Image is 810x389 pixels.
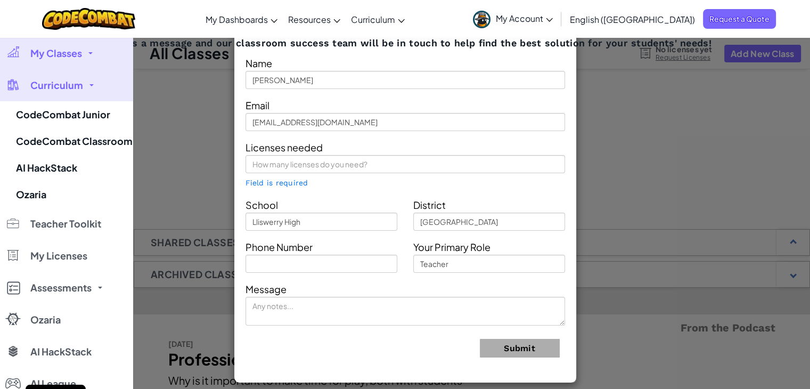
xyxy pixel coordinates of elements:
span: Licenses needed [246,141,323,153]
span: Message [246,283,287,295]
span: Field is required [246,179,308,187]
span: My Classes [30,48,82,58]
span: Assessments [30,283,92,293]
span: Name [246,57,272,69]
span: Ozaria [30,315,61,325]
span: District [413,199,446,211]
a: Request a Quote [703,9,776,29]
input: Teacher, Principal, etc. [413,255,565,273]
img: avatar [473,11,490,28]
span: English ([GEOGRAPHIC_DATA]) [570,14,695,25]
span: School [246,199,278,211]
span: Teacher Toolkit [30,219,101,229]
span: AI HackStack [30,347,92,356]
img: CodeCombat logo [42,8,135,30]
button: Submit [480,339,560,358]
input: How many licenses do you need? [246,155,565,173]
a: English ([GEOGRAPHIC_DATA]) [564,5,700,34]
span: My Account [496,13,553,24]
span: AI League [30,379,76,388]
span: Resources [288,14,331,25]
span: Phone Number [246,241,313,253]
span: Your Primary Role [413,241,490,253]
a: Curriculum [346,5,410,34]
span: Curriculum [351,14,395,25]
span: My Licenses [30,251,87,261]
span: My Dashboards [206,14,268,25]
span: Send us a message and our classroom success team will be in touch to help find the best solution ... [99,37,711,50]
a: My Account [468,2,558,36]
span: Curriculum [30,80,83,90]
span: Email [246,99,269,111]
a: Resources [283,5,346,34]
a: My Dashboards [200,5,283,34]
